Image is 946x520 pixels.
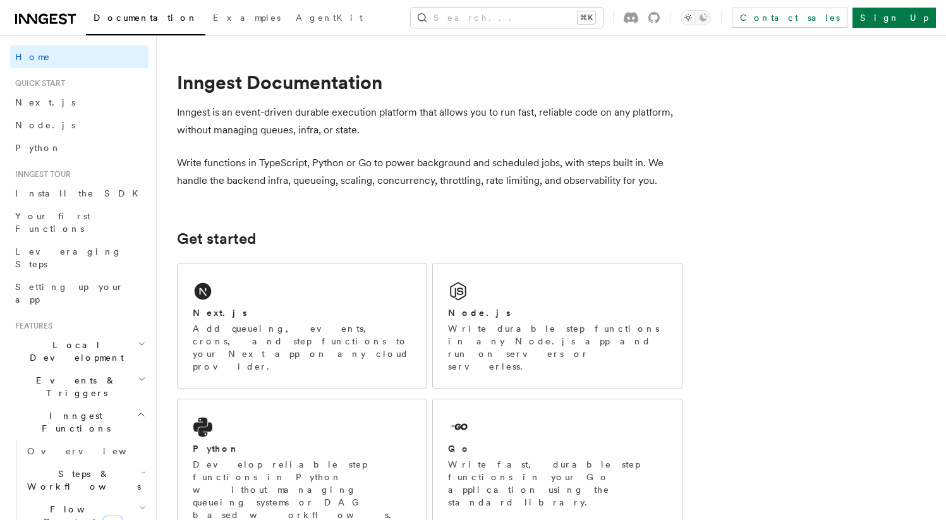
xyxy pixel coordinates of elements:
[193,306,247,319] h2: Next.js
[22,468,141,493] span: Steps & Workflows
[10,275,149,311] a: Setting up your app
[448,458,667,509] p: Write fast, durable step functions in your Go application using the standard library.
[193,442,240,455] h2: Python
[193,322,411,373] p: Add queueing, events, crons, and step functions to your Next app on any cloud provider.
[10,321,52,331] span: Features
[10,91,149,114] a: Next.js
[411,8,603,28] button: Search...⌘K
[15,143,61,153] span: Python
[86,4,205,35] a: Documentation
[10,169,71,179] span: Inngest tour
[177,230,256,248] a: Get started
[22,440,149,463] a: Overview
[448,306,511,319] h2: Node.js
[10,136,149,159] a: Python
[852,8,936,28] a: Sign Up
[432,263,682,389] a: Node.jsWrite durable step functions in any Node.js app and run on servers or serverless.
[448,322,667,373] p: Write durable step functions in any Node.js app and run on servers or serverless.
[177,71,682,94] h1: Inngest Documentation
[15,51,51,63] span: Home
[10,404,149,440] button: Inngest Functions
[10,45,149,68] a: Home
[177,104,682,139] p: Inngest is an event-driven durable execution platform that allows you to run fast, reliable code ...
[15,120,75,130] span: Node.js
[10,240,149,275] a: Leveraging Steps
[10,374,138,399] span: Events & Triggers
[10,205,149,240] a: Your first Functions
[15,188,146,198] span: Install the SDK
[448,442,471,455] h2: Go
[10,369,149,404] button: Events & Triggers
[177,263,427,389] a: Next.jsAdd queueing, events, crons, and step functions to your Next app on any cloud provider.
[94,13,198,23] span: Documentation
[22,463,149,498] button: Steps & Workflows
[10,114,149,136] a: Node.js
[15,246,122,269] span: Leveraging Steps
[10,339,138,364] span: Local Development
[296,13,363,23] span: AgentKit
[27,446,157,456] span: Overview
[15,97,75,107] span: Next.js
[10,78,65,88] span: Quick start
[10,409,136,435] span: Inngest Functions
[10,182,149,205] a: Install the SDK
[213,13,281,23] span: Examples
[205,4,288,34] a: Examples
[681,10,711,25] button: Toggle dark mode
[578,11,595,24] kbd: ⌘K
[10,334,149,369] button: Local Development
[288,4,370,34] a: AgentKit
[15,211,90,234] span: Your first Functions
[15,282,124,305] span: Setting up your app
[732,8,847,28] a: Contact sales
[177,154,682,190] p: Write functions in TypeScript, Python or Go to power background and scheduled jobs, with steps bu...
